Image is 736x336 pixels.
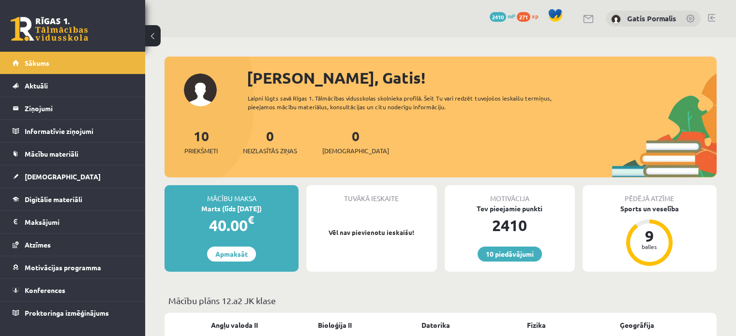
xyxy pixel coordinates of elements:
[165,204,299,214] div: Marts (līdz [DATE])
[165,214,299,237] div: 40.00
[243,146,297,156] span: Neizlasītās ziņas
[243,127,297,156] a: 0Neizlasītās ziņas
[168,294,713,307] p: Mācību plāns 12.a2 JK klase
[508,12,515,20] span: mP
[25,149,78,158] span: Mācību materiāli
[490,12,506,22] span: 2410
[165,185,299,204] div: Mācību maksa
[211,320,258,330] a: Angļu valoda II
[322,127,389,156] a: 0[DEMOGRAPHIC_DATA]
[25,195,82,204] span: Digitālie materiāli
[13,256,133,278] a: Motivācijas programma
[517,12,530,22] span: 271
[445,214,575,237] div: 2410
[627,14,676,23] a: Gatis Pormalis
[635,244,664,249] div: balles
[635,228,664,244] div: 9
[248,213,254,227] span: €
[611,15,621,24] img: Gatis Pormalis
[25,240,51,249] span: Atzīmes
[13,52,133,74] a: Sākums
[583,185,717,204] div: Pēdējā atzīme
[421,320,450,330] a: Datorika
[311,228,432,237] p: Vēl nav pievienotu ieskaišu!
[13,165,133,188] a: [DEMOGRAPHIC_DATA]
[25,308,109,317] span: Proktoringa izmēģinājums
[490,12,515,20] a: 2410 mP
[25,58,49,67] span: Sākums
[478,247,542,262] a: 10 piedāvājumi
[247,66,717,89] div: [PERSON_NAME], Gatis!
[620,320,654,330] a: Ģeogrāfija
[25,81,48,90] span: Aktuāli
[532,12,538,20] span: xp
[322,146,389,156] span: [DEMOGRAPHIC_DATA]
[207,247,256,262] a: Apmaksāt
[25,211,133,233] legend: Maksājumi
[13,211,133,233] a: Maksājumi
[248,94,579,111] div: Laipni lūgts savā Rīgas 1. Tālmācības vidusskolas skolnieka profilā. Šeit Tu vari redzēt tuvojošo...
[527,320,546,330] a: Fizika
[25,286,65,294] span: Konferences
[13,143,133,165] a: Mācību materiāli
[184,127,218,156] a: 10Priekšmeti
[11,17,88,41] a: Rīgas 1. Tālmācības vidusskola
[13,279,133,301] a: Konferences
[25,172,101,181] span: [DEMOGRAPHIC_DATA]
[13,74,133,97] a: Aktuāli
[25,120,133,142] legend: Informatīvie ziņojumi
[13,234,133,256] a: Atzīmes
[13,120,133,142] a: Informatīvie ziņojumi
[13,97,133,119] a: Ziņojumi
[13,302,133,324] a: Proktoringa izmēģinājums
[318,320,352,330] a: Bioloģija II
[445,204,575,214] div: Tev pieejamie punkti
[583,204,717,267] a: Sports un veselība 9 balles
[13,188,133,210] a: Digitālie materiāli
[25,263,101,272] span: Motivācijas programma
[184,146,218,156] span: Priekšmeti
[445,185,575,204] div: Motivācija
[583,204,717,214] div: Sports un veselība
[25,97,133,119] legend: Ziņojumi
[306,185,436,204] div: Tuvākā ieskaite
[517,12,543,20] a: 271 xp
